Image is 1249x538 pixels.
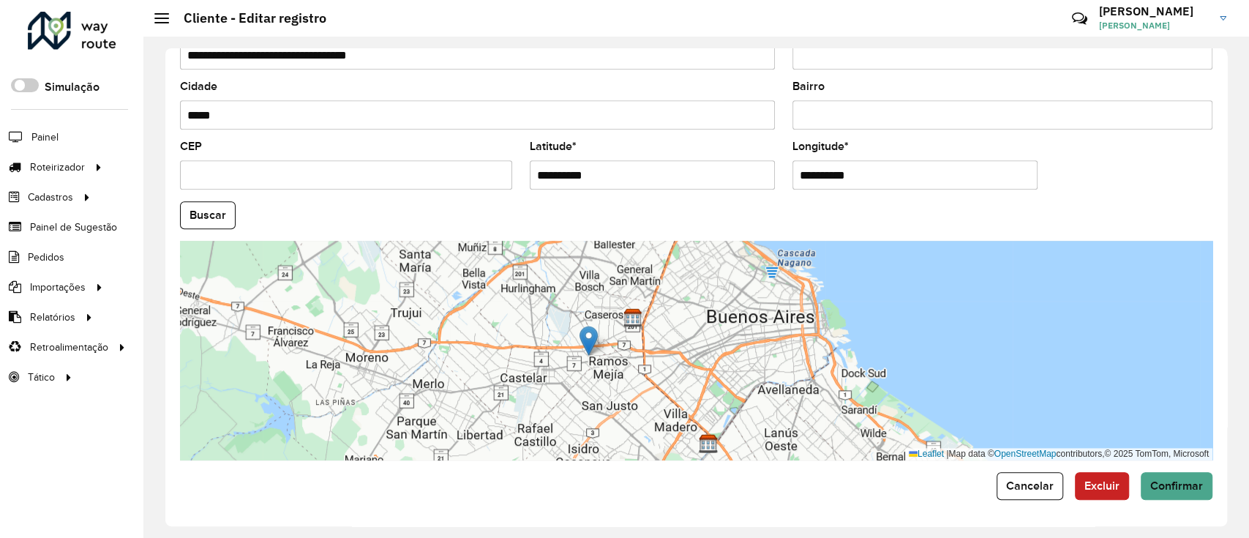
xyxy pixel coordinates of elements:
[30,310,75,325] span: Relatórios
[792,78,825,95] label: Bairro
[1075,472,1129,500] button: Excluir
[699,434,718,453] img: SAZ AR Mercado Central ESPECIALES
[169,10,326,26] h2: Cliente - Editar registro
[1099,4,1209,18] h3: [PERSON_NAME]
[1099,19,1209,32] span: [PERSON_NAME]
[946,449,948,459] span: |
[1064,3,1095,34] a: Contato Rápido
[180,78,217,95] label: Cidade
[28,250,64,265] span: Pedidos
[30,160,85,175] span: Roteirizador
[30,280,86,295] span: Importações
[30,220,117,235] span: Painel de Sugestão
[1150,479,1203,492] span: Confirmar
[30,340,108,355] span: Retroalimentação
[623,308,642,327] img: SAZ AR Santos Lugares - SMK
[1141,472,1212,500] button: Confirmar
[580,326,598,356] img: Marker
[1006,479,1054,492] span: Cancelar
[180,138,202,155] label: CEP
[997,472,1063,500] button: Cancelar
[28,370,55,385] span: Tático
[28,190,73,205] span: Cadastros
[1084,479,1119,492] span: Excluir
[180,201,236,229] button: Buscar
[905,448,1212,460] div: Map data © contributors,© 2025 TomTom, Microsoft
[909,449,944,459] a: Leaflet
[31,130,59,145] span: Painel
[994,449,1057,459] a: OpenStreetMap
[45,78,100,96] label: Simulação
[530,138,577,155] label: Latitude
[792,138,849,155] label: Longitude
